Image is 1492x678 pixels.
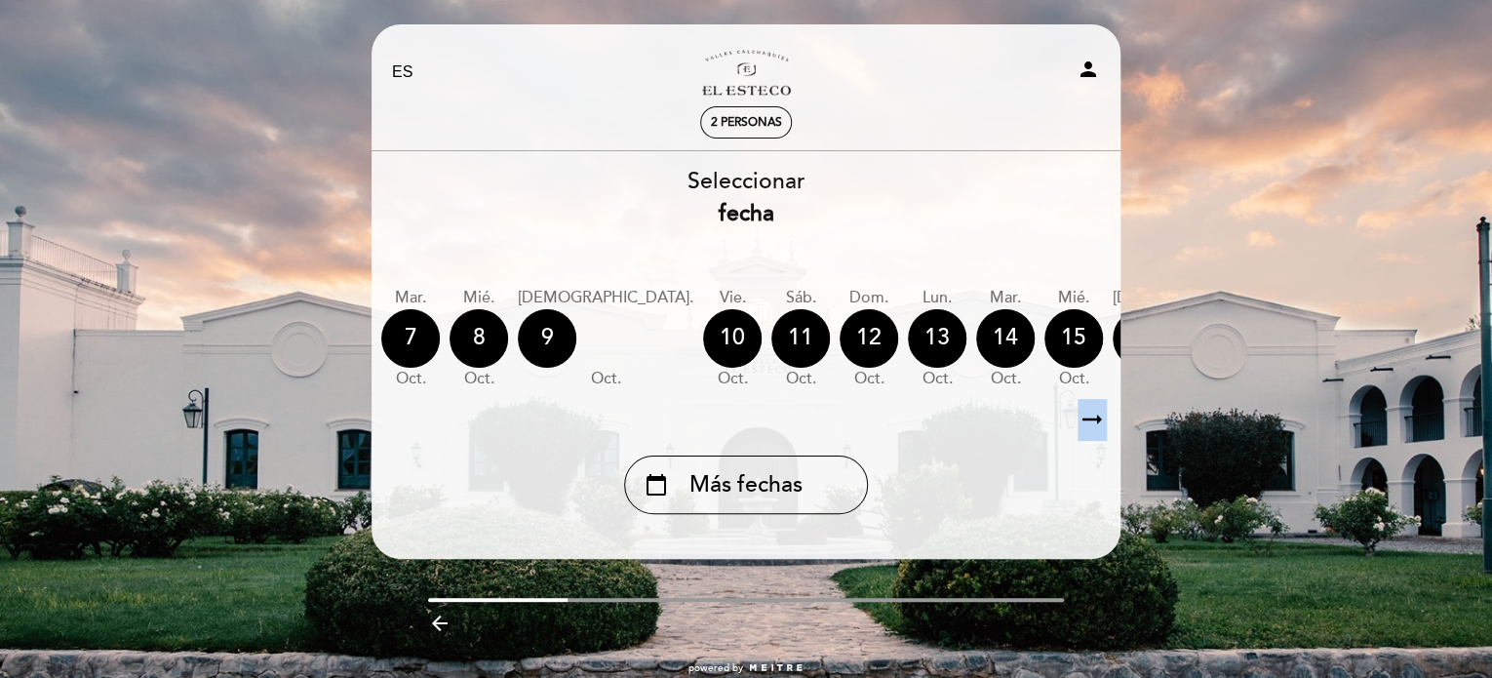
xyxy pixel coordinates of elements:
div: 15 [1044,309,1103,368]
div: dom. [840,287,898,309]
a: Bodega El Esteco [624,46,868,100]
div: [DEMOGRAPHIC_DATA]. [518,287,693,309]
div: oct. [518,368,693,390]
div: 10 [703,309,762,368]
img: MEITRE [748,663,804,673]
div: oct. [381,368,440,390]
div: 8 [450,309,508,368]
button: person [1077,58,1100,88]
div: mar. [381,287,440,309]
div: vie. [703,287,762,309]
div: 9 [518,309,576,368]
div: oct. [840,368,898,390]
div: 16 [1113,309,1171,368]
div: [DEMOGRAPHIC_DATA]. [1113,287,1288,309]
div: oct. [976,368,1035,390]
div: mar. [976,287,1035,309]
div: oct. [450,368,508,390]
div: 13 [908,309,966,368]
i: arrow_backward [428,612,452,635]
i: calendar_today [645,468,668,501]
div: lun. [908,287,966,309]
div: mié. [450,287,508,309]
div: oct. [908,368,966,390]
div: 7 [381,309,440,368]
div: sáb. [771,287,830,309]
div: 14 [976,309,1035,368]
div: oct. [703,368,762,390]
div: oct. [1044,368,1103,390]
span: powered by [688,661,743,675]
span: Más fechas [689,469,803,501]
div: 11 [771,309,830,368]
i: arrow_right_alt [1078,399,1107,441]
b: fecha [719,200,774,227]
div: 12 [840,309,898,368]
div: oct. [771,368,830,390]
span: 2 personas [711,115,782,130]
div: mié. [1044,287,1103,309]
div: Seleccionar [371,166,1121,230]
div: oct. [1113,368,1288,390]
a: powered by [688,661,804,675]
i: person [1077,58,1100,81]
